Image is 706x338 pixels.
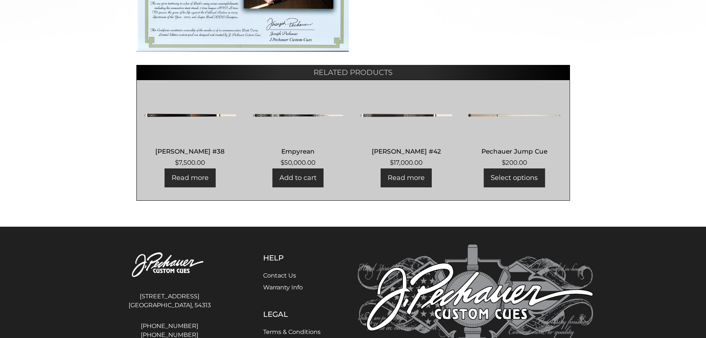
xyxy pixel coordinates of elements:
[144,93,236,138] img: Joseph Pechauer #38
[113,245,226,286] img: Pechauer Custom Cues
[165,168,216,187] a: Read more about “Joseph Pechauer #38”
[136,65,570,80] h2: Related products
[175,159,205,166] bdi: 7,500.00
[281,159,284,166] span: $
[390,159,394,166] span: $
[144,93,236,168] a: [PERSON_NAME] #38 $7,500.00
[144,144,236,158] h2: [PERSON_NAME] #38
[381,168,432,187] a: Read more about “Joseph Pechauer #42”
[252,93,344,138] img: Empyrean
[468,93,560,168] a: Pechauer Jump Cue $200.00
[468,93,560,138] img: Pechauer Jump Cue
[360,93,453,168] a: [PERSON_NAME] #42 $17,000.00
[360,144,453,158] h2: [PERSON_NAME] #42
[263,284,303,291] a: Warranty Info
[390,159,422,166] bdi: 17,000.00
[263,253,321,262] h5: Help
[263,328,321,335] a: Terms & Conditions
[360,93,453,138] img: Joseph Pechauer #42
[502,159,527,166] bdi: 200.00
[263,310,321,319] h5: Legal
[468,144,560,158] h2: Pechauer Jump Cue
[113,322,226,331] a: [PHONE_NUMBER]
[252,93,344,168] a: Empyrean $50,000.00
[502,159,506,166] span: $
[263,272,296,279] a: Contact Us
[484,168,545,187] a: Add to cart: “Pechauer Jump Cue”
[272,168,324,187] a: Add to cart: “Empyrean”
[175,159,179,166] span: $
[113,289,226,313] address: [STREET_ADDRESS] [GEOGRAPHIC_DATA], 54313
[252,144,344,158] h2: Empyrean
[281,159,315,166] bdi: 50,000.00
